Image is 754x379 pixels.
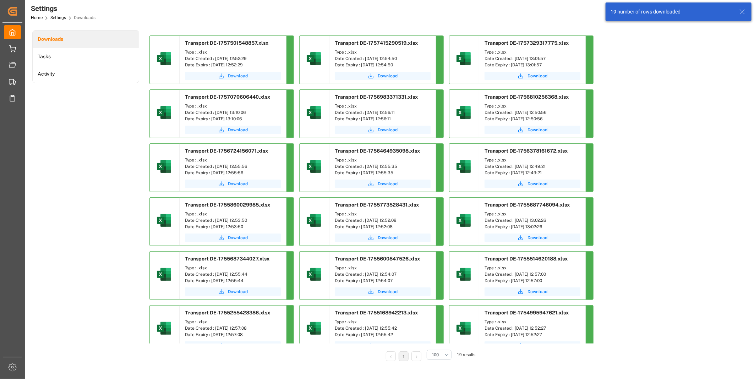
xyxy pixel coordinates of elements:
img: microsoft-excel-2019--v1.png [305,212,322,229]
span: Transport DE-1756983371331.xlsx [335,94,418,100]
button: Download [335,72,431,80]
div: Date Expiry : [DATE] 12:52:29 [185,62,281,68]
div: Date Created : [DATE] 12:49:21 [485,163,580,170]
div: Date Created : [DATE] 13:10:06 [185,109,281,116]
div: Type : .xlsx [335,265,431,271]
img: microsoft-excel-2019--v1.png [155,320,173,337]
div: Date Created : [DATE] 12:52:29 [185,55,281,62]
li: 1 [399,351,409,361]
img: microsoft-excel-2019--v1.png [305,320,322,337]
div: Type : .xlsx [185,265,281,271]
button: Download [485,234,580,242]
div: Type : .xlsx [185,211,281,217]
img: microsoft-excel-2019--v1.png [455,212,472,229]
li: Tasks [33,48,139,65]
span: Transport DE-1756810256368.xlsx [485,94,569,100]
button: Download [485,180,580,188]
span: 19 results [457,352,475,357]
span: Transport DE-1755255428386.xlsx [185,310,270,315]
div: Date Created : [DATE] 12:50:56 [485,109,580,116]
a: Download [185,341,281,350]
a: Home [31,15,43,20]
div: 19 number of rows downloaded [611,8,733,16]
a: Download [335,341,431,350]
span: Download [378,127,398,133]
img: microsoft-excel-2019--v1.png [455,50,472,67]
span: Transport DE-1756464935098.xlsx [335,148,420,154]
li: Next Page [411,351,421,361]
a: Downloads [33,31,139,48]
span: Transport DE-1756724156071.xlsx [185,148,268,154]
div: Date Created : [DATE] 13:02:26 [485,217,580,224]
div: Date Expiry : [DATE] 12:54:50 [335,62,431,68]
img: microsoft-excel-2019--v1.png [455,158,472,175]
div: Date Created : [DATE] 12:54:07 [335,271,431,278]
div: Type : .xlsx [485,157,580,163]
div: Date Expiry : [DATE] 12:50:56 [485,116,580,122]
span: Download [528,289,547,295]
div: Date Expiry : [DATE] 12:57:00 [485,278,580,284]
span: Transport DE-1757070606440.xlsx [185,94,270,100]
img: microsoft-excel-2019--v1.png [305,104,322,121]
span: Transport DE-1757329317775.xlsx [485,40,569,46]
img: microsoft-excel-2019--v1.png [455,320,472,337]
button: Download [485,341,580,350]
span: Download [528,73,547,79]
img: microsoft-excel-2019--v1.png [455,266,472,283]
div: Type : .xlsx [485,265,580,271]
span: Download [528,127,547,133]
div: Type : .xlsx [335,49,431,55]
a: Download [335,126,431,134]
div: Type : .xlsx [485,103,580,109]
div: Type : .xlsx [485,319,580,325]
img: microsoft-excel-2019--v1.png [155,104,173,121]
div: Date Expiry : [DATE] 12:54:07 [335,278,431,284]
span: Transport DE-1754995947621.xlsx [485,310,569,315]
img: microsoft-excel-2019--v1.png [155,212,173,229]
div: Date Created : [DATE] 13:01:57 [485,55,580,62]
div: Date Expiry : [DATE] 12:55:56 [185,170,281,176]
div: Date Expiry : [DATE] 12:55:42 [335,331,431,338]
div: Date Created : [DATE] 12:55:42 [335,325,431,331]
div: Date Created : [DATE] 12:55:35 [335,163,431,170]
button: open menu [427,350,452,360]
div: Type : .xlsx [185,319,281,325]
img: microsoft-excel-2019--v1.png [155,158,173,175]
div: Type : .xlsx [185,157,281,163]
span: Download [378,181,398,187]
span: Download [378,73,398,79]
div: Date Expiry : [DATE] 12:49:21 [485,170,580,176]
span: Download [228,235,248,241]
div: Type : .xlsx [335,157,431,163]
button: Download [185,72,281,80]
a: Settings [50,15,66,20]
div: Date Created : [DATE] 12:57:08 [185,325,281,331]
span: Download [228,289,248,295]
img: microsoft-excel-2019--v1.png [455,104,472,121]
a: Download [335,287,431,296]
button: Download [185,180,281,188]
div: Date Created : [DATE] 12:56:11 [335,109,431,116]
button: Download [335,180,431,188]
button: Download [185,287,281,296]
div: Date Expiry : [DATE] 12:52:27 [485,331,580,338]
div: Date Created : [DATE] 12:55:44 [185,271,281,278]
span: Transport DE-1757415290519.xlsx [335,40,418,46]
div: Date Expiry : [DATE] 13:10:06 [185,116,281,122]
button: Download [485,287,580,296]
button: Download [485,126,580,134]
span: Transport DE-1755168942213.xlsx [335,310,418,315]
div: Date Expiry : [DATE] 12:56:11 [335,116,431,122]
div: Type : .xlsx [485,211,580,217]
button: Download [485,72,580,80]
div: Date Expiry : [DATE] 12:52:08 [335,224,431,230]
a: Activity [33,65,139,83]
